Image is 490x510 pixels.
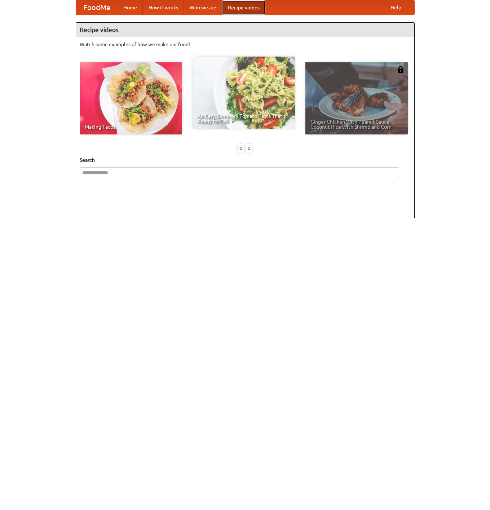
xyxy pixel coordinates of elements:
a: How it works [143,0,184,15]
span: Making Tacos [85,124,177,129]
a: An Easy, Summery Tomato Pasta That's Ready for Fall [193,57,295,129]
a: Home [118,0,143,15]
h5: Search [80,156,411,164]
h4: Recipe videos [76,23,414,37]
div: » [246,144,252,153]
a: Making Tacos [80,62,182,134]
a: Who we are [184,0,222,15]
a: Recipe videos [222,0,265,15]
p: Watch some examples of how we make our food! [80,41,411,48]
span: An Easy, Summery Tomato Pasta That's Ready for Fall [198,114,290,124]
a: FoodMe [76,0,118,15]
a: Help [385,0,407,15]
img: 483408.png [397,66,404,73]
div: « [238,144,244,153]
